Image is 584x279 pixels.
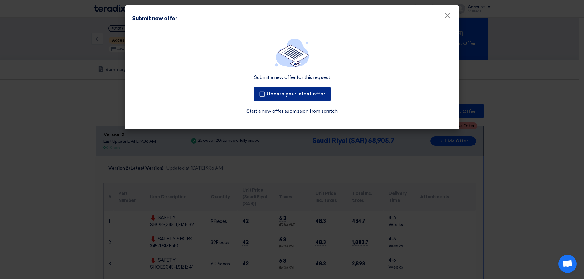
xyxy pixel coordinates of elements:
[275,39,309,67] img: empty_state_list.svg
[132,15,177,23] div: Submit new offer
[254,74,330,81] div: Submit a new offer for this request
[558,255,577,273] a: Open chat
[444,11,450,23] span: ×
[246,107,337,115] a: Start a new offer submission from scratch
[254,87,331,101] button: Update your latest offer
[439,10,455,22] button: Close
